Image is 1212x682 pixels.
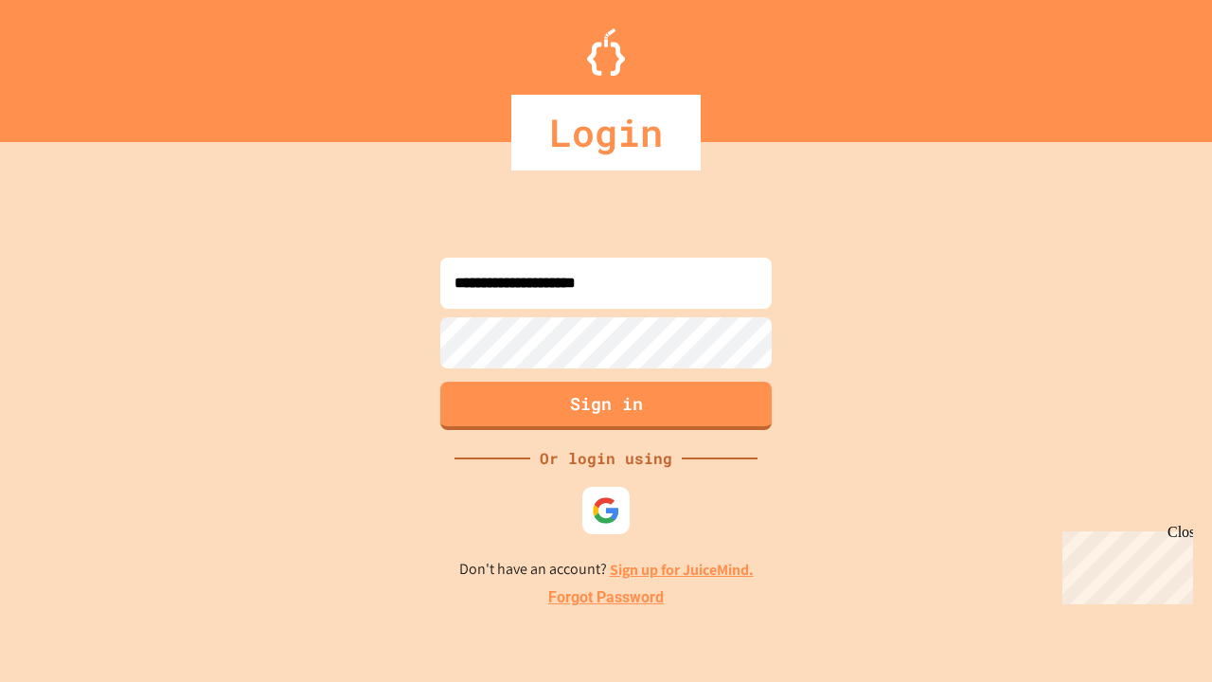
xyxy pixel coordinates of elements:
[548,586,664,609] a: Forgot Password
[1055,524,1193,604] iframe: chat widget
[8,8,131,120] div: Chat with us now!Close
[530,447,682,470] div: Or login using
[587,28,625,76] img: Logo.svg
[592,496,620,525] img: google-icon.svg
[1132,606,1193,663] iframe: chat widget
[459,558,754,582] p: Don't have an account?
[610,560,754,580] a: Sign up for JuiceMind.
[511,95,701,170] div: Login
[440,382,772,430] button: Sign in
